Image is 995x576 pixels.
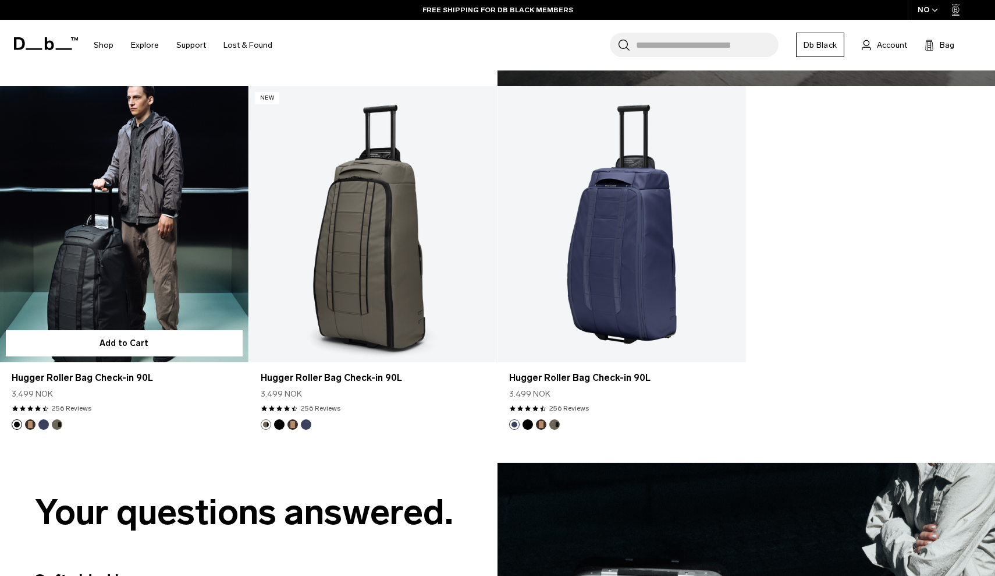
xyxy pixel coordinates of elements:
button: Blue Hour [509,419,520,430]
a: Account [862,38,907,52]
button: Blue Hour [38,419,49,430]
a: Hugger Roller Bag Check-in 90L [261,371,486,385]
a: Hugger Roller Bag Check-in 90L [509,371,734,385]
button: Espresso [287,419,298,430]
button: Add to Cart [6,330,243,356]
p: New [255,92,280,104]
span: 3.499 NOK [261,388,302,400]
button: Bag [925,38,954,52]
button: Black Out [12,419,22,430]
span: Bag [940,39,954,51]
button: Forest Green [52,419,62,430]
a: Hugger Roller Bag Check-in 90L [249,86,497,362]
a: Explore [131,24,159,66]
a: FREE SHIPPING FOR DB BLACK MEMBERS [422,5,573,15]
nav: Main Navigation [85,20,281,70]
a: 256 reviews [549,403,589,414]
h2: Your questions answered. [35,491,463,533]
button: Black Out [523,419,533,430]
span: 3.499 NOK [509,388,550,400]
a: 256 reviews [52,403,91,414]
button: Black Out [274,419,285,430]
button: Blue Hour [301,419,311,430]
button: Espresso [25,419,35,430]
a: 256 reviews [301,403,340,414]
span: 3.499 NOK [12,388,53,400]
button: Forest Green [549,419,560,430]
span: Account [877,39,907,51]
a: Lost & Found [223,24,272,66]
button: Espresso [536,419,546,430]
a: Hugger Roller Bag Check-in 90L [12,371,237,385]
button: Forest Green [261,419,271,430]
a: Shop [94,24,113,66]
a: Hugger Roller Bag Check-in 90L [497,86,746,362]
a: Support [176,24,206,66]
a: Db Black [796,33,844,57]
